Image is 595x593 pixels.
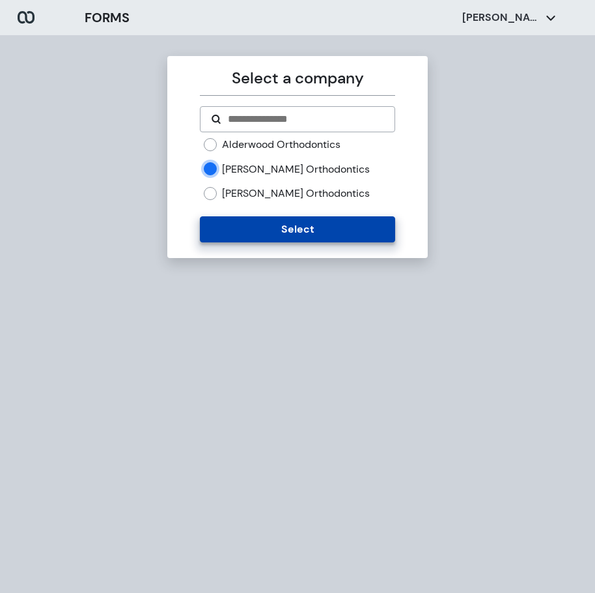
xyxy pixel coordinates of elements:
[222,162,370,177] label: [PERSON_NAME] Orthodontics
[222,137,340,152] label: Alderwood Orthodontics
[222,186,370,201] label: [PERSON_NAME] Orthodontics
[462,10,540,25] p: [PERSON_NAME]
[200,66,394,90] p: Select a company
[227,111,383,127] input: Search
[85,8,130,27] h3: FORMS
[200,216,394,242] button: Select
